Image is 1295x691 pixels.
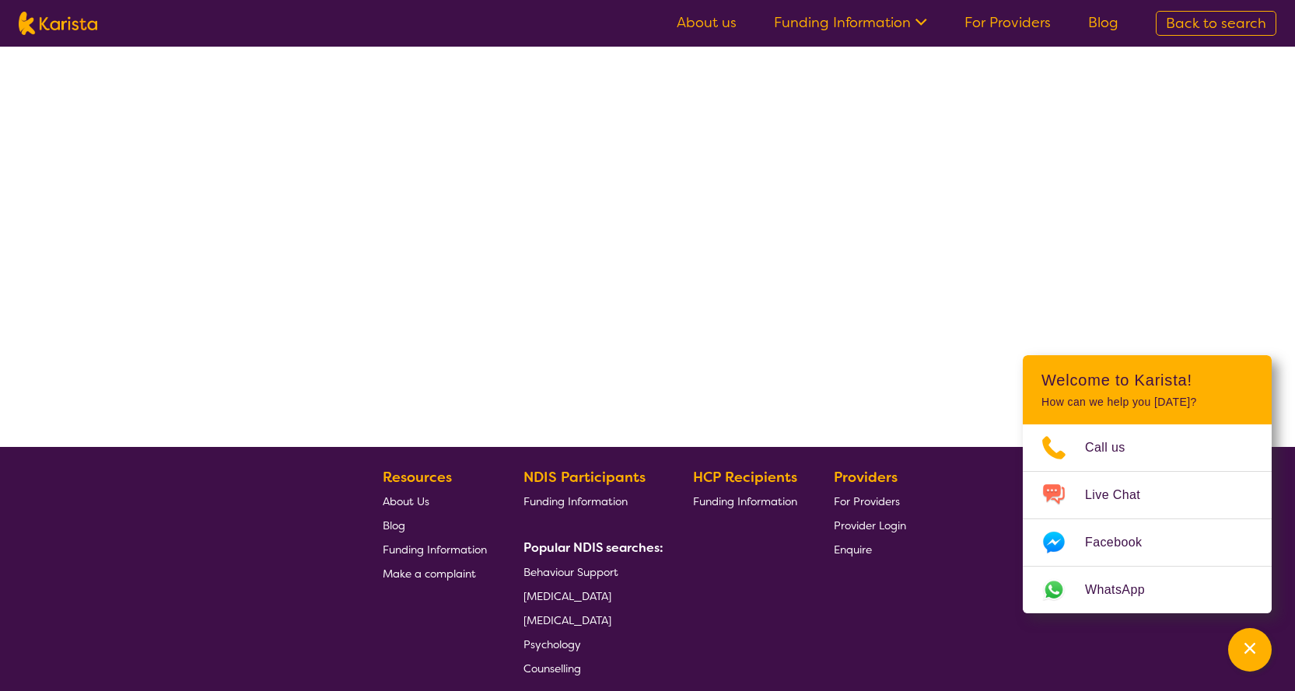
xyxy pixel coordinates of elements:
[383,543,487,557] span: Funding Information
[383,537,487,561] a: Funding Information
[523,468,646,487] b: NDIS Participants
[383,561,487,585] a: Make a complaint
[383,567,476,581] span: Make a complaint
[523,656,657,680] a: Counselling
[774,13,927,32] a: Funding Information
[834,518,906,532] span: Provider Login
[834,513,906,537] a: Provider Login
[383,513,487,537] a: Blog
[523,661,581,675] span: Counselling
[1156,11,1276,36] a: Back to search
[1085,531,1160,554] span: Facebook
[523,637,581,651] span: Psychology
[693,489,797,513] a: Funding Information
[693,468,797,487] b: HCP Recipients
[1085,436,1144,459] span: Call us
[523,613,611,627] span: [MEDICAL_DATA]
[834,489,906,513] a: For Providers
[19,12,97,35] img: Karista logo
[523,489,657,513] a: Funding Information
[1085,578,1164,602] span: WhatsApp
[523,565,618,579] span: Behaviour Support
[1023,355,1272,613] div: Channel Menu
[523,539,663,556] b: Popular NDIS searches:
[383,518,405,532] span: Blog
[1023,567,1272,613] a: Web link opens in a new tab.
[1041,371,1253,389] h2: Welcome to Karista!
[383,468,452,487] b: Resources
[523,494,628,508] span: Funding Information
[523,608,657,632] a: [MEDICAL_DATA]
[1085,483,1159,507] span: Live Chat
[834,537,906,561] a: Enquire
[693,494,797,508] span: Funding Information
[834,494,900,508] span: For Providers
[523,632,657,656] a: Psychology
[383,494,429,508] span: About Us
[523,560,657,584] a: Behaviour Support
[383,489,487,513] a: About Us
[1023,424,1272,613] ul: Choose channel
[1041,396,1253,409] p: How can we help you [DATE]?
[677,13,737,32] a: About us
[1166,14,1266,33] span: Back to search
[523,584,657,608] a: [MEDICAL_DATA]
[834,468,898,487] b: Providers
[964,13,1051,32] a: For Providers
[834,543,872,557] span: Enquire
[523,589,611,603] span: [MEDICAL_DATA]
[1228,628,1272,672] button: Channel Menu
[1088,13,1118,32] a: Blog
